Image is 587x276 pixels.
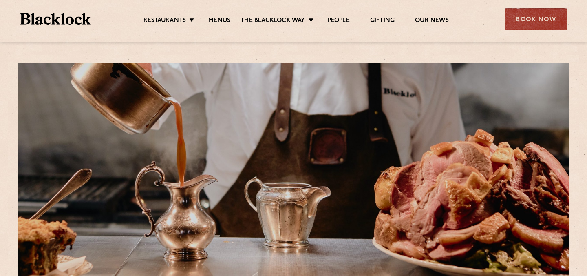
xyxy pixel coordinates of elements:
a: Menus [208,17,230,26]
div: Book Now [505,8,567,30]
a: Restaurants [143,17,186,26]
a: Gifting [370,17,395,26]
img: BL_Textured_Logo-footer-cropped.svg [20,13,91,25]
a: People [328,17,350,26]
a: The Blacklock Way [241,17,305,26]
a: Our News [415,17,449,26]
